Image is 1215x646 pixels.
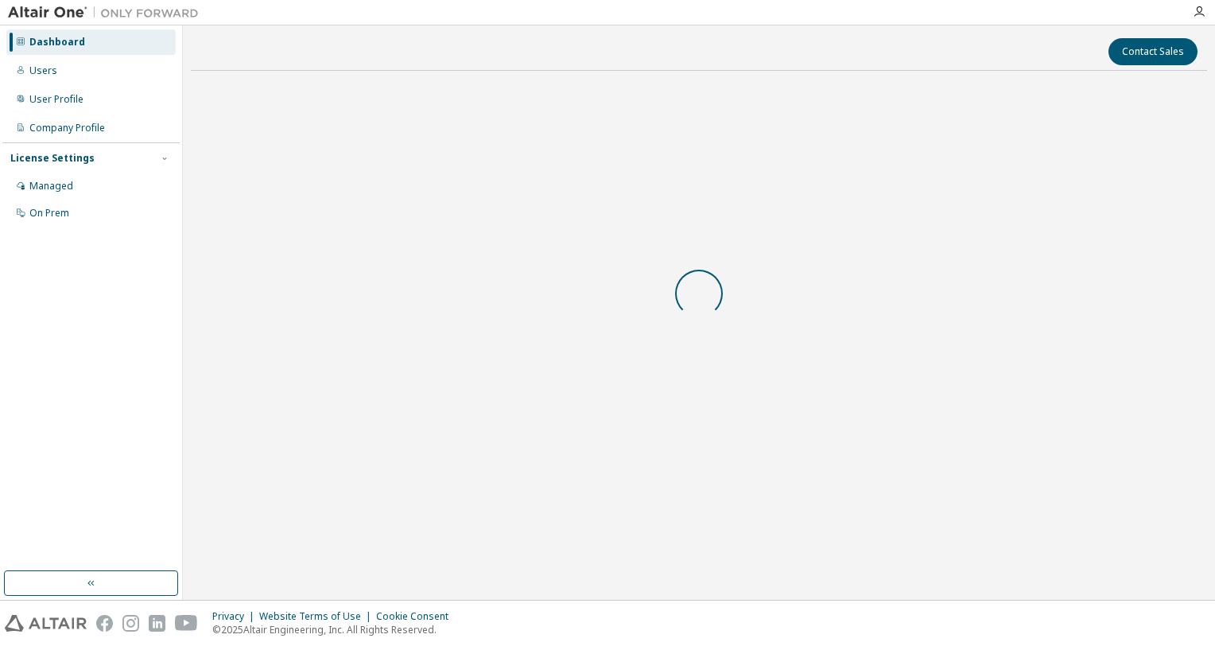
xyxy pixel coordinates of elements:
div: Website Terms of Use [259,610,376,623]
div: Users [29,64,57,77]
div: Managed [29,180,73,193]
div: Cookie Consent [376,610,458,623]
img: facebook.svg [96,615,113,632]
p: © 2025 Altair Engineering, Inc. All Rights Reserved. [212,623,458,636]
img: Altair One [8,5,207,21]
div: On Prem [29,207,69,220]
img: instagram.svg [122,615,139,632]
img: linkedin.svg [149,615,165,632]
div: License Settings [10,152,95,165]
div: User Profile [29,93,83,106]
img: youtube.svg [175,615,198,632]
img: altair_logo.svg [5,615,87,632]
div: Privacy [212,610,259,623]
button: Contact Sales [1108,38,1198,65]
div: Dashboard [29,36,85,49]
div: Company Profile [29,122,105,134]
